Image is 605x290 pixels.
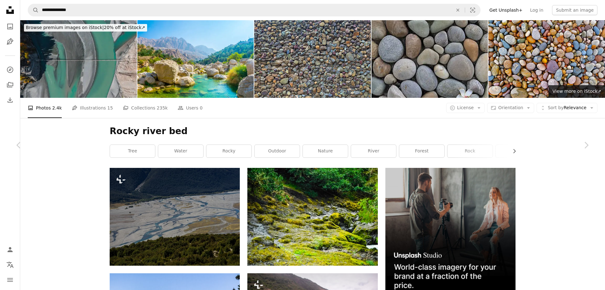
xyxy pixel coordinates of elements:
[548,105,586,111] span: Relevance
[247,168,377,266] img: a stream running through a lush green forest
[487,103,534,113] button: Orientation
[4,94,16,106] a: Download History
[451,4,465,16] button: Clear
[110,145,155,157] a: tree
[4,243,16,256] a: Log in / Sign up
[123,98,168,118] a: Collections 235k
[4,63,16,76] a: Explore
[254,20,371,98] img: Horizontal shot of different sized grayscale, beige, brown pebbles colored full frame background ...
[26,25,145,30] span: 20% off at iStock ↗
[137,20,254,98] img: Lagoon with turqoise water in Wadi Tiwi in Oman.
[247,214,377,220] a: a stream running through a lush green forest
[178,98,203,118] a: Users 0
[107,104,113,111] span: 15
[526,5,547,15] a: Log in
[4,35,16,48] a: Illustrations
[488,20,605,98] img: Multi-Colored Pebbles and Rocks
[567,115,605,175] a: Next
[548,105,563,110] span: Sort by
[110,126,516,137] h1: Rocky river bed
[4,258,16,271] button: Language
[72,98,113,118] a: Illustrations 15
[447,145,493,157] a: rock
[20,20,137,98] img: Scenic aerial view of river in Himalayas mountains in autumn
[552,5,597,15] button: Submit an image
[552,89,601,94] span: View more on iStock ↗
[110,168,240,266] img: Alpine mountain valley panorama landscape with braided river Waimakariri from Bealey Spur Track A...
[549,85,605,98] a: View more on iStock↗
[351,145,396,157] a: river
[200,104,203,111] span: 0
[28,4,481,16] form: Find visuals sitewide
[26,25,104,30] span: Browse premium images on iStock |
[110,214,240,220] a: Alpine mountain valley panorama landscape with braided river Waimakariri from Bealey Spur Track A...
[158,145,203,157] a: water
[372,20,488,98] img: Vertical shot of different sized smooth rounded grayscale, beige, brown pebbles background of gra...
[206,145,251,157] a: rocky
[255,145,300,157] a: outdoor
[303,145,348,157] a: nature
[446,103,485,113] button: License
[4,79,16,91] a: Collections
[4,20,16,33] a: Photos
[465,4,480,16] button: Visual search
[399,145,444,157] a: forest
[509,145,516,157] button: scroll list to the right
[28,4,39,16] button: Search Unsplash
[496,145,541,157] a: usa
[157,104,168,111] span: 235k
[498,105,523,110] span: Orientation
[537,103,597,113] button: Sort byRelevance
[457,105,474,110] span: License
[20,20,151,35] a: Browse premium images on iStock|20% off at iStock↗
[4,274,16,286] button: Menu
[486,5,526,15] a: Get Unsplash+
